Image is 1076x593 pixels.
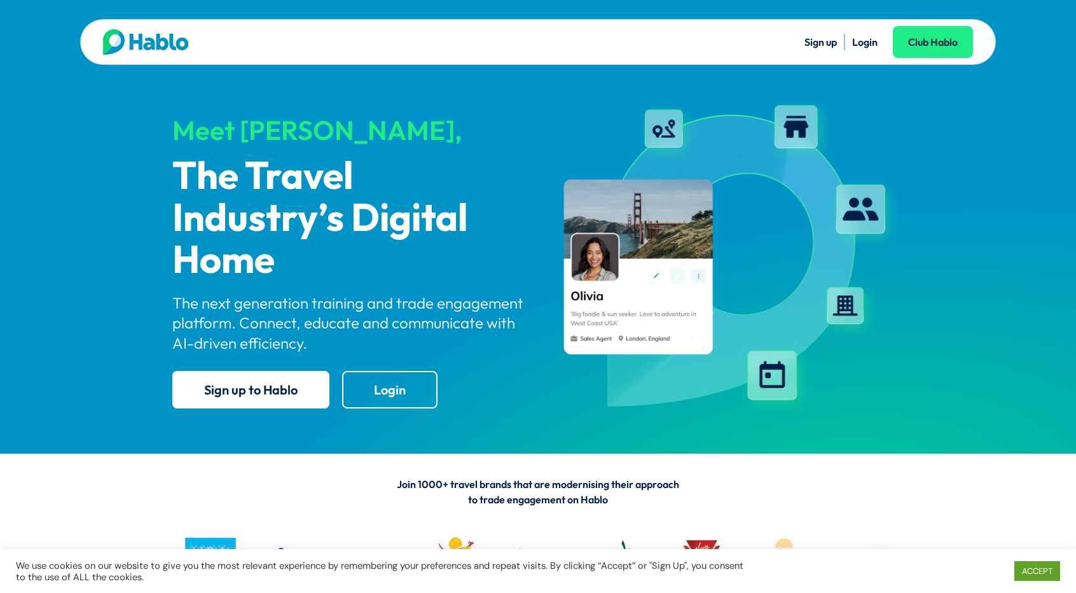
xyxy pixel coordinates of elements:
div: Meet [PERSON_NAME], [172,116,527,145]
a: Login [342,371,438,408]
img: Hablo logo main 2 [103,29,189,55]
div: We use cookies on our website to give you the most relevant experience by remembering your prefer... [16,560,747,583]
a: ACCEPT [1014,561,1060,581]
a: Sign up [804,36,837,48]
a: Club Hablo [893,26,973,58]
a: Sign up to Hablo [172,371,329,408]
img: hablo-profile-image [549,95,904,419]
p: The Travel Industry’s Digital Home [172,157,527,283]
a: Login [852,36,878,48]
p: The next generation training and trade engagement platform. Connect, educate and communicate with... [172,293,527,353]
span: Join 1000+ travel brands that are modernising their approach to trade engagement on Hablo [397,478,679,506]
